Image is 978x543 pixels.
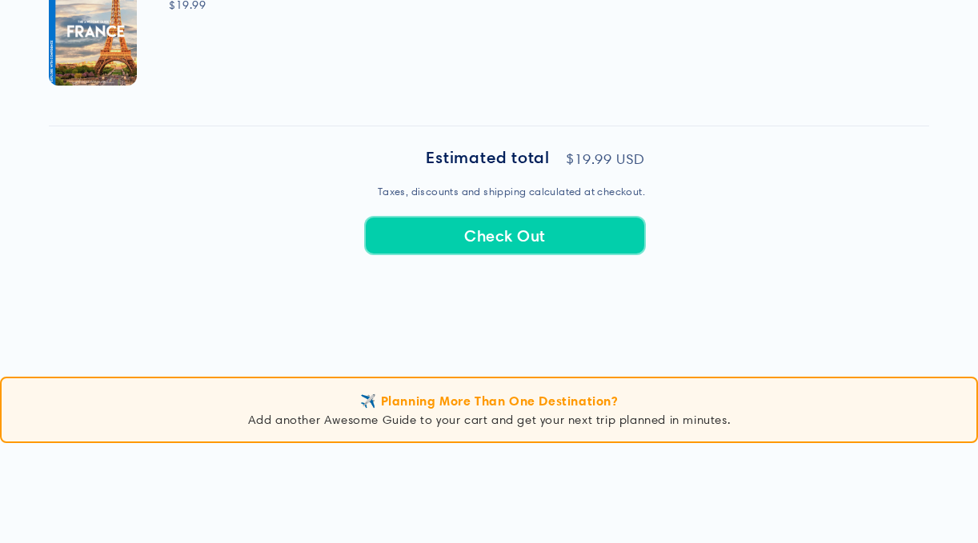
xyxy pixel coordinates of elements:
small: Taxes, discounts and shipping calculated at checkout. [365,184,645,200]
h2: Estimated total [426,150,550,166]
iframe: PayPal-paypal [365,285,645,321]
p: $19.99 USD [566,152,645,166]
button: Check Out [365,217,645,254]
span: ✈️ Planning More Than One Destination? [360,393,617,409]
